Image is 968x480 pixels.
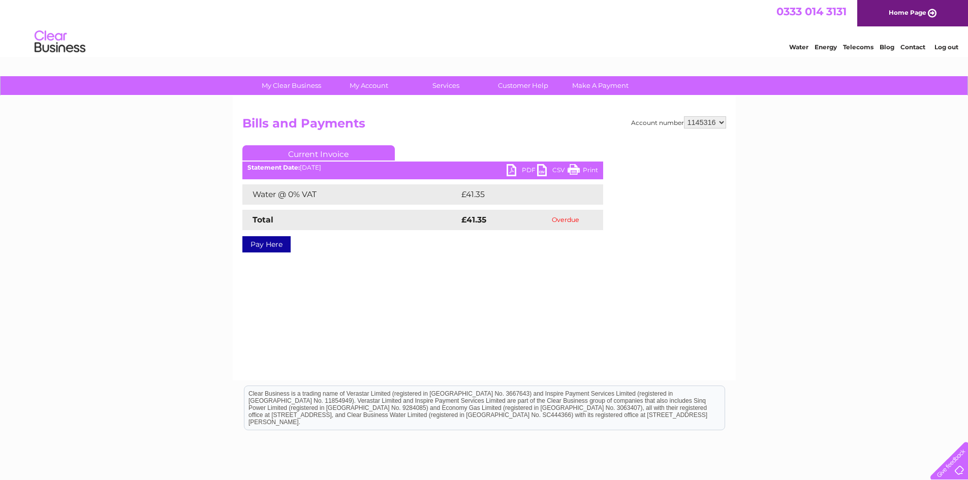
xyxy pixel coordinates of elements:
a: My Account [327,76,411,95]
a: My Clear Business [249,76,333,95]
td: £41.35 [459,184,581,205]
div: Account number [631,116,726,129]
b: Statement Date: [247,164,300,171]
img: logo.png [34,26,86,57]
a: Customer Help [481,76,565,95]
a: Services [404,76,488,95]
a: 0333 014 3131 [776,5,847,18]
div: Clear Business is a trading name of Verastar Limited (registered in [GEOGRAPHIC_DATA] No. 3667643... [244,6,725,49]
a: Pay Here [242,236,291,252]
td: Overdue [528,210,603,230]
a: Contact [900,43,925,51]
a: Log out [934,43,958,51]
a: Water [789,43,808,51]
a: Print [568,164,598,179]
a: CSV [537,164,568,179]
a: Make A Payment [558,76,642,95]
h2: Bills and Payments [242,116,726,136]
a: Blog [880,43,894,51]
div: [DATE] [242,164,603,171]
td: Water @ 0% VAT [242,184,459,205]
a: PDF [507,164,537,179]
a: Energy [815,43,837,51]
strong: £41.35 [461,215,486,225]
a: Telecoms [843,43,873,51]
a: Current Invoice [242,145,395,161]
strong: Total [253,215,273,225]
